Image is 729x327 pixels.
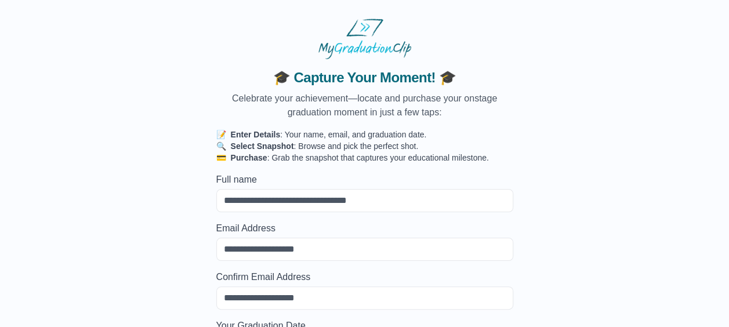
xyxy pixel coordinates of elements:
strong: Enter Details [231,130,281,139]
label: Email Address [216,221,513,235]
label: Confirm Email Address [216,270,513,284]
strong: Select Snapshot [231,141,294,151]
span: 💳 [216,153,226,162]
p: : Grab the snapshot that captures your educational milestone. [216,152,513,163]
p: : Your name, email, and graduation date. [216,129,513,140]
label: Full name [216,173,513,187]
p: Celebrate your achievement—locate and purchase your onstage graduation moment in just a few taps: [216,92,513,119]
span: 🎓 Capture Your Moment! 🎓 [216,68,513,87]
span: 🔍 [216,141,226,151]
span: 📝 [216,130,226,139]
strong: Purchase [231,153,267,162]
p: : Browse and pick the perfect shot. [216,140,513,152]
img: MyGraduationClip [318,19,411,59]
